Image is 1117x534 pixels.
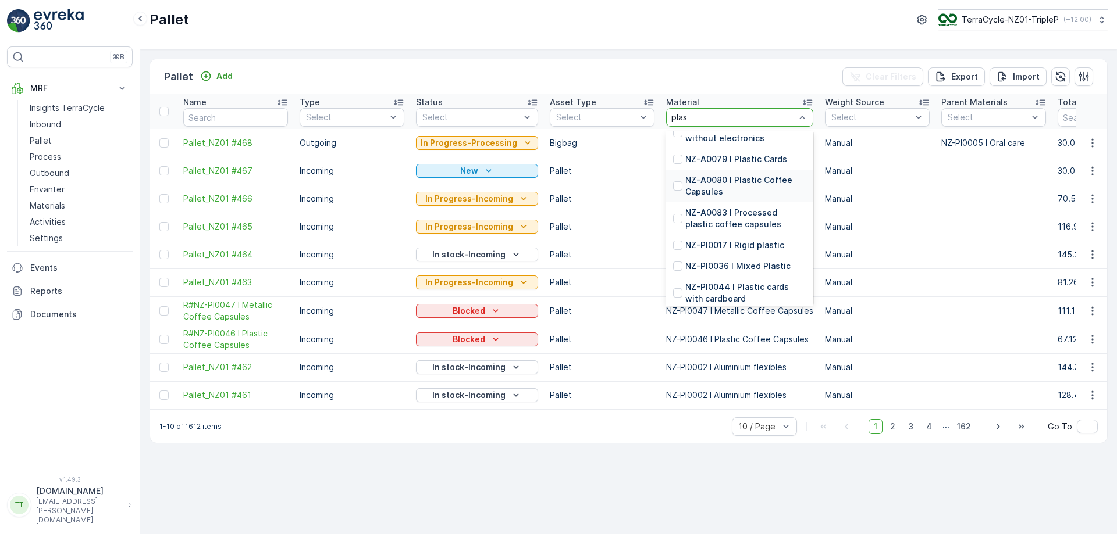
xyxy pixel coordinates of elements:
p: Material [666,96,699,108]
button: Blocked [416,332,538,346]
a: Envanter [25,181,133,198]
button: In Progress-Incoming [416,220,538,234]
td: NZ-PI0046 I Plastic Coffee Capsules [660,325,819,353]
p: Select [556,112,636,123]
p: Materials [30,200,65,212]
td: Manual [819,381,935,409]
p: Settings [30,232,63,244]
td: Incoming [294,381,410,409]
td: NZ-PI0047 I Metallic Coffee Capsules [660,185,819,213]
p: Outbound [30,167,69,179]
span: Pallet_NZ01 #466 [183,193,288,205]
td: Bigbag [544,129,660,157]
p: Events [30,262,128,274]
td: Incoming [294,213,410,241]
td: Manual [819,213,935,241]
button: In stock-Incoming [416,388,538,402]
button: In Progress-Incoming [416,192,538,206]
p: NZ-A0067 I Rigid plastic toys without electronics [685,121,806,144]
td: NZ-PI0002 I Aluminium flexibles [660,381,819,409]
p: Activities [30,216,66,228]
td: Incoming [294,325,410,353]
td: Manual [819,325,935,353]
p: In stock-Incoming [432,361,506,373]
button: In stock-Incoming [416,360,538,374]
div: Toggle Row Selected [159,278,169,287]
p: NZ-PI0017 I Rigid plastic [685,239,784,251]
p: In Progress-Incoming [425,193,513,205]
p: Pallet [150,10,189,29]
p: In stock-Incoming [432,389,506,401]
div: Toggle Row Selected [159,138,169,148]
p: Select [948,112,1028,123]
p: [DOMAIN_NAME] [36,485,122,497]
span: 162 [952,419,976,434]
input: Search [183,108,288,127]
td: Manual [819,241,935,268]
a: R#NZ-PI0046 I Plastic Coffee Capsules [183,328,288,351]
td: Pallet [544,296,660,325]
div: TT [10,496,29,514]
td: Pallet [544,213,660,241]
p: Insights TerraCycle [30,102,105,114]
td: Outgoing [294,129,410,157]
p: TerraCycle-NZ01-TripleP [962,14,1059,26]
td: Pallet [544,353,660,381]
img: logo [7,9,30,33]
a: Settings [25,230,133,246]
span: 1 [869,419,883,434]
a: Pallet_NZ01 #464 [183,249,288,260]
div: Toggle Row Selected [159,166,169,175]
button: Blocked [416,304,538,318]
button: Add [195,69,237,83]
p: Asset Type [550,96,596,108]
button: New [416,164,538,178]
div: Toggle Row Selected [159,250,169,259]
p: Blocked [453,334,485,345]
td: NZ-PI0002 I Aluminium flexibles [660,241,819,268]
button: In Progress-Incoming [416,275,538,289]
td: Manual [819,185,935,213]
button: In Progress-Processing [416,136,538,150]
a: Insights TerraCycle [25,100,133,116]
td: Manual [819,268,935,296]
td: Incoming [294,268,410,296]
td: NZ-PI0005 I Oral care [935,129,1052,157]
td: Incoming [294,185,410,213]
p: In Progress-Incoming [425,221,513,232]
p: Select [831,112,912,123]
td: NZ-PI0002 I Aluminium flexibles [660,353,819,381]
p: NZ-A0083 I Processed plastic coffee capsules [685,207,806,230]
p: Blocked [453,305,485,317]
a: R#NZ-PI0047 I Metallic Coffee Capsules [183,299,288,322]
a: Documents [7,303,133,326]
span: Pallet_NZ01 #467 [183,165,288,177]
a: Pallet_NZ01 #462 [183,361,288,373]
a: Reports [7,279,133,303]
div: Toggle Row Selected [159,363,169,372]
p: Export [951,71,978,83]
td: NZ-PI0047 I Metallic Coffee Capsules [660,296,819,325]
p: Total Weight [1058,96,1109,108]
td: NZ-PI0002 I Aluminium flexibles [660,213,819,241]
a: Pallet [25,132,133,149]
p: NZ-A0080 I Plastic Coffee Capsules [685,174,806,198]
p: ... [942,419,949,434]
td: Incoming [294,353,410,381]
a: Pallet_NZ01 #468 [183,137,288,149]
p: Pallet [164,69,193,85]
td: Manual [819,129,935,157]
td: Pallet [544,325,660,353]
td: NZ-PI0001 I Beauty and homecare [660,268,819,296]
span: 2 [885,419,901,434]
a: Materials [25,198,133,214]
a: Activities [25,214,133,230]
p: Inbound [30,119,61,130]
a: Pallet_NZ01 #463 [183,277,288,288]
div: Toggle Row Selected [159,390,169,400]
td: Pallet [544,241,660,268]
